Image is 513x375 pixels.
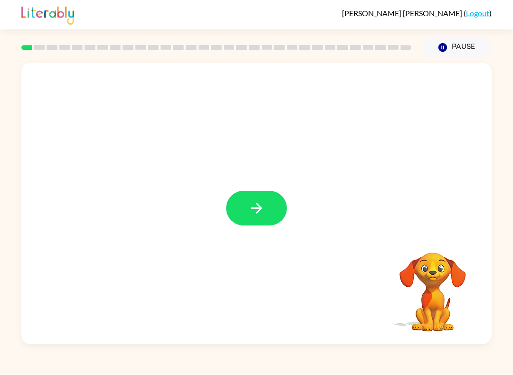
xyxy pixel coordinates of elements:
[342,9,492,18] div: ( )
[21,4,74,25] img: Literably
[342,9,464,18] span: [PERSON_NAME] [PERSON_NAME]
[423,37,492,58] button: Pause
[385,238,480,333] video: Your browser must support playing .mp4 files to use Literably. Please try using another browser.
[466,9,489,18] a: Logout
